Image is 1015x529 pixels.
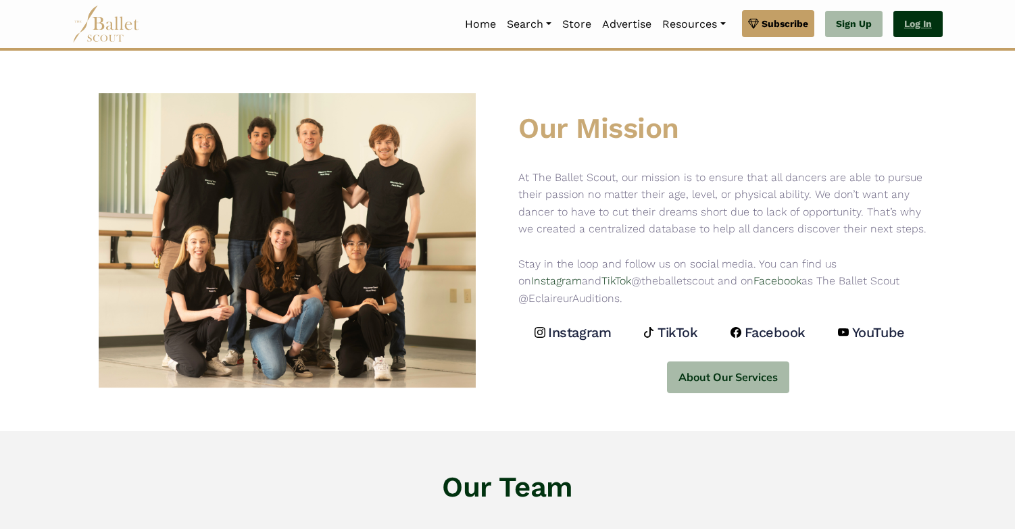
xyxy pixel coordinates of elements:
a: Resources [657,10,731,39]
h1: Our Team [78,469,937,506]
img: gem.svg [748,16,759,31]
h4: Instagram [548,324,611,341]
button: About Our Services [667,361,789,393]
a: YouTube [838,324,908,341]
a: TikTok [601,274,631,287]
a: Instagram [535,324,614,341]
p: At The Ballet Scout, our mission is to ensure that all dancers are able to pursue their passion n... [518,169,937,307]
h4: YouTube [852,324,905,341]
a: Subscribe [742,10,814,37]
img: instagram logo [535,327,545,338]
a: Facebook [731,324,809,341]
img: tiktok logo [643,327,654,338]
img: Ballet Scout Group Picture [99,89,476,393]
a: Advertise [597,10,657,39]
img: youtube logo [838,327,849,338]
h4: TikTok [658,324,697,341]
img: facebook logo [731,327,741,338]
a: Instagram [531,274,582,287]
a: About Our Services [518,345,937,393]
a: Home [460,10,501,39]
h4: Facebook [745,324,806,341]
a: Log In [893,11,943,38]
a: Store [557,10,597,39]
h1: Our Mission [518,110,937,147]
a: Sign Up [825,11,883,38]
a: TikTok [643,324,701,341]
span: Subscribe [762,16,808,31]
a: Facebook [753,274,801,287]
a: Search [501,10,557,39]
